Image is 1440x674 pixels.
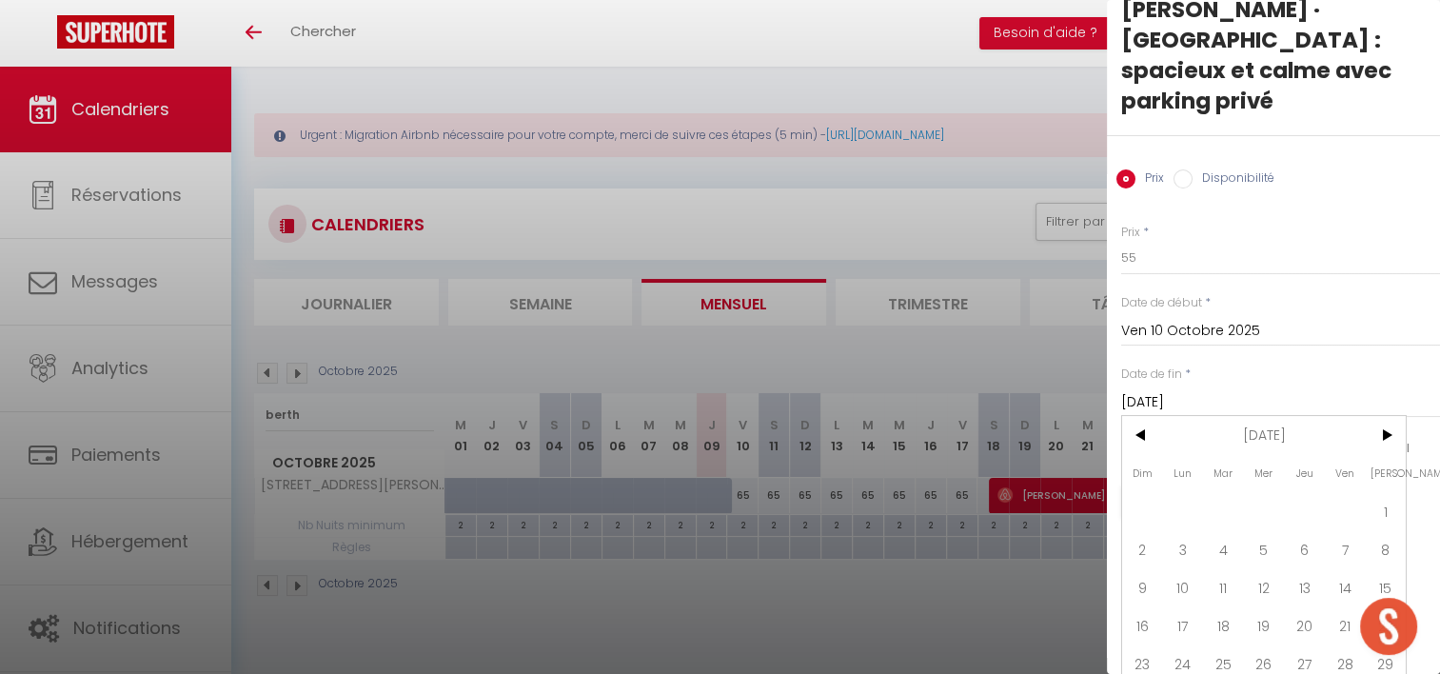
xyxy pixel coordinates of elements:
span: < [1122,416,1163,454]
span: 4 [1203,530,1244,568]
span: 8 [1365,530,1406,568]
span: 13 [1284,568,1325,606]
span: Mer [1244,454,1285,492]
span: Dim [1122,454,1163,492]
span: 10 [1163,568,1204,606]
span: [PERSON_NAME] [1365,454,1406,492]
label: Prix [1135,169,1164,190]
span: 15 [1365,568,1406,606]
span: [DATE] [1163,416,1366,454]
span: 19 [1244,606,1285,644]
label: Disponibilité [1193,169,1274,190]
span: 18 [1203,606,1244,644]
span: 17 [1163,606,1204,644]
span: Ven [1325,454,1366,492]
span: 16 [1122,606,1163,644]
span: 1 [1365,492,1406,530]
span: 5 [1244,530,1285,568]
div: Ouvrir le chat [1360,598,1417,655]
span: Lun [1163,454,1204,492]
span: 11 [1203,568,1244,606]
span: Mar [1203,454,1244,492]
span: 2 [1122,530,1163,568]
span: 9 [1122,568,1163,606]
label: Prix [1121,224,1140,242]
span: 3 [1163,530,1204,568]
span: 7 [1325,530,1366,568]
span: 21 [1325,606,1366,644]
span: 20 [1284,606,1325,644]
span: > [1365,416,1406,454]
label: Date de début [1121,294,1202,312]
span: 14 [1325,568,1366,606]
span: Jeu [1284,454,1325,492]
label: Date de fin [1121,366,1182,384]
span: 6 [1284,530,1325,568]
span: 12 [1244,568,1285,606]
